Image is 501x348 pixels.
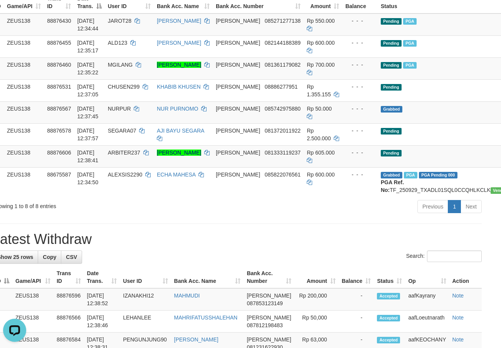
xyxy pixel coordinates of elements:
[381,18,402,25] span: Pending
[405,311,449,333] td: aafLoeutnarath
[405,266,449,288] th: Op: activate to sort column ascending
[307,106,332,112] span: Rp 50.000
[307,150,335,156] span: Rp 605.000
[216,40,260,46] span: [PERSON_NAME]
[374,266,405,288] th: Status: activate to sort column ascending
[4,167,44,197] td: ZEUS138
[265,62,301,68] span: Copy 081361179082 to clipboard
[216,106,260,112] span: [PERSON_NAME]
[404,172,417,178] span: Marked by aafpengsreynich
[47,128,71,134] span: 88876578
[77,84,98,98] span: [DATE] 12:37:05
[12,288,54,311] td: ZEUS138
[157,128,204,134] a: AJI BAYU SEGARA
[3,3,26,26] button: Open LiveChat chat widget
[265,84,298,90] span: Copy 08886277951 to clipboard
[54,288,84,311] td: 88876596
[77,106,98,119] span: [DATE] 12:37:45
[452,314,464,321] a: Note
[108,18,131,24] span: JAROT28
[216,84,260,90] span: [PERSON_NAME]
[54,266,84,288] th: Trans ID: activate to sort column ascending
[157,171,195,178] a: ECHA MAHESA
[381,106,402,113] span: Grabbed
[120,311,171,333] td: LEHANLEE
[307,18,335,24] span: Rp 550.000
[265,171,301,178] span: Copy 085822076561 to clipboard
[84,311,120,333] td: [DATE] 12:38:46
[381,150,402,156] span: Pending
[174,293,200,299] a: MAHMUDI
[452,336,464,343] a: Note
[452,293,464,299] a: Note
[77,171,98,185] span: [DATE] 12:34:50
[294,311,339,333] td: Rp 50,000
[265,40,301,46] span: Copy 082144188389 to clipboard
[403,62,417,69] span: Marked by aafanarl
[120,288,171,311] td: IZANAKHI12
[171,266,244,288] th: Bank Acc. Name: activate to sort column ascending
[216,150,260,156] span: [PERSON_NAME]
[4,101,44,123] td: ZEUS138
[265,18,301,24] span: Copy 085271277138 to clipboard
[265,128,301,134] span: Copy 081372011922 to clipboard
[417,200,448,213] a: Previous
[345,105,375,113] div: - - -
[381,172,402,178] span: Grabbed
[265,150,301,156] span: Copy 081333119237 to clipboard
[406,250,482,262] label: Search:
[4,13,44,36] td: ZEUS138
[77,128,98,141] span: [DATE] 12:37:57
[377,337,400,343] span: Accepted
[381,128,402,134] span: Pending
[47,40,71,46] span: 88876455
[47,106,71,112] span: 88876567
[108,150,140,156] span: ARBITER237
[448,200,461,213] a: 1
[47,150,71,156] span: 88876606
[403,18,417,25] span: Marked by aafanarl
[307,40,335,46] span: Rp 600.000
[247,336,291,343] span: [PERSON_NAME]
[4,35,44,57] td: ZEUS138
[84,288,120,311] td: [DATE] 12:38:52
[307,171,335,178] span: Rp 600.000
[339,288,374,311] td: -
[216,18,260,24] span: [PERSON_NAME]
[157,62,201,68] a: [PERSON_NAME]
[157,18,201,24] a: [PERSON_NAME]
[449,266,482,288] th: Action
[108,106,131,112] span: NURPUR
[345,149,375,156] div: - - -
[47,18,71,24] span: 88876430
[405,288,449,311] td: aafKayrany
[294,266,339,288] th: Amount: activate to sort column ascending
[77,62,98,76] span: [DATE] 12:35:22
[174,336,219,343] a: [PERSON_NAME]
[381,40,402,47] span: Pending
[216,62,260,68] span: [PERSON_NAME]
[108,84,140,90] span: CHUSEN299
[157,84,201,90] a: KHABIB KHUSEN
[43,254,56,260] span: Copy
[84,266,120,288] th: Date Trans.: activate to sort column ascending
[307,128,331,141] span: Rp 2.500.000
[66,254,77,260] span: CSV
[12,266,54,288] th: Game/API: activate to sort column ascending
[345,127,375,134] div: - - -
[4,79,44,101] td: ZEUS138
[244,266,294,288] th: Bank Acc. Number: activate to sort column ascending
[345,61,375,69] div: - - -
[157,150,201,156] a: [PERSON_NAME]
[377,293,400,299] span: Accepted
[377,315,400,321] span: Accepted
[247,322,282,328] span: Copy 087812198483 to clipboard
[419,172,457,178] span: PGA Pending
[247,300,282,306] span: Copy 087853123149 to clipboard
[4,57,44,79] td: ZEUS138
[174,314,238,321] a: MAHRIFATUSSHALEHAN
[61,250,82,264] a: CSV
[265,106,301,112] span: Copy 085742975880 to clipboard
[108,62,133,68] span: MGILANG
[461,200,482,213] a: Next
